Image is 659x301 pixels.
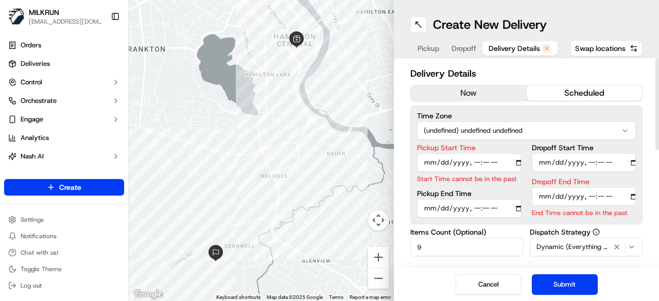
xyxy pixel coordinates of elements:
[59,182,81,192] span: Create
[4,74,124,91] button: Control
[21,265,62,273] span: Toggle Theme
[532,208,636,218] p: End Time cannot be in the past
[452,43,476,54] span: Dropoff
[21,232,57,240] span: Notifications
[21,78,42,87] span: Control
[4,111,124,128] button: Engage
[410,228,524,236] label: Items Count (Optional)
[368,210,389,231] button: Map camera controls
[4,229,124,243] button: Notifications
[29,7,59,17] button: MILKRUN
[411,85,527,101] button: now
[456,274,522,295] button: Cancel
[530,238,643,256] button: Dynamic (Everything DD, DE, Uber)
[433,16,547,33] h1: Create New Delivery
[21,41,41,50] span: Orders
[4,179,124,196] button: Create
[21,96,57,105] span: Orchestrate
[4,213,124,227] button: Settings
[489,43,540,54] span: Delivery Details
[4,4,107,29] button: MILKRUNMILKRUN[EMAIL_ADDRESS][DOMAIN_NAME]
[21,170,70,180] span: Product Catalog
[410,238,524,256] input: Enter number of items
[4,148,124,165] button: Nash AI
[530,228,643,236] label: Dispatch Strategy
[527,85,643,101] button: scheduled
[368,247,389,268] button: Zoom in
[4,262,124,276] button: Toggle Theme
[532,178,636,185] label: Dropoff End Time
[21,133,49,143] span: Analytics
[21,152,44,161] span: Nash AI
[267,294,323,300] span: Map data ©2025 Google
[329,294,343,300] a: Terms (opens in new tab)
[4,37,124,54] a: Orders
[417,190,522,197] label: Pickup End Time
[4,93,124,109] button: Orchestrate
[21,249,58,257] span: Chat with us!
[4,167,124,183] a: Product Catalog
[417,174,522,184] p: Start Time cannot be in the past
[216,294,261,301] button: Keyboard shortcuts
[4,245,124,260] button: Chat with us!
[532,144,636,151] label: Dropoff Start Time
[593,228,600,236] button: Dispatch Strategy
[417,144,522,151] label: Pickup Start Time
[418,43,439,54] span: Pickup
[350,294,391,300] a: Report a map error
[4,130,124,146] a: Analytics
[410,66,643,81] h2: Delivery Details
[21,59,50,68] span: Deliveries
[368,268,389,289] button: Zoom out
[570,40,643,57] button: Swap locations
[21,281,42,290] span: Log out
[417,112,636,119] label: Time Zone
[21,115,43,124] span: Engage
[131,288,165,301] img: Google
[575,43,626,54] span: Swap locations
[4,56,124,72] a: Deliveries
[536,242,611,252] span: Dynamic (Everything DD, DE, Uber)
[4,278,124,293] button: Log out
[532,274,598,295] button: Submit
[21,216,44,224] span: Settings
[131,288,165,301] a: Open this area in Google Maps (opens a new window)
[29,17,102,26] button: [EMAIL_ADDRESS][DOMAIN_NAME]
[8,8,25,25] img: MILKRUN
